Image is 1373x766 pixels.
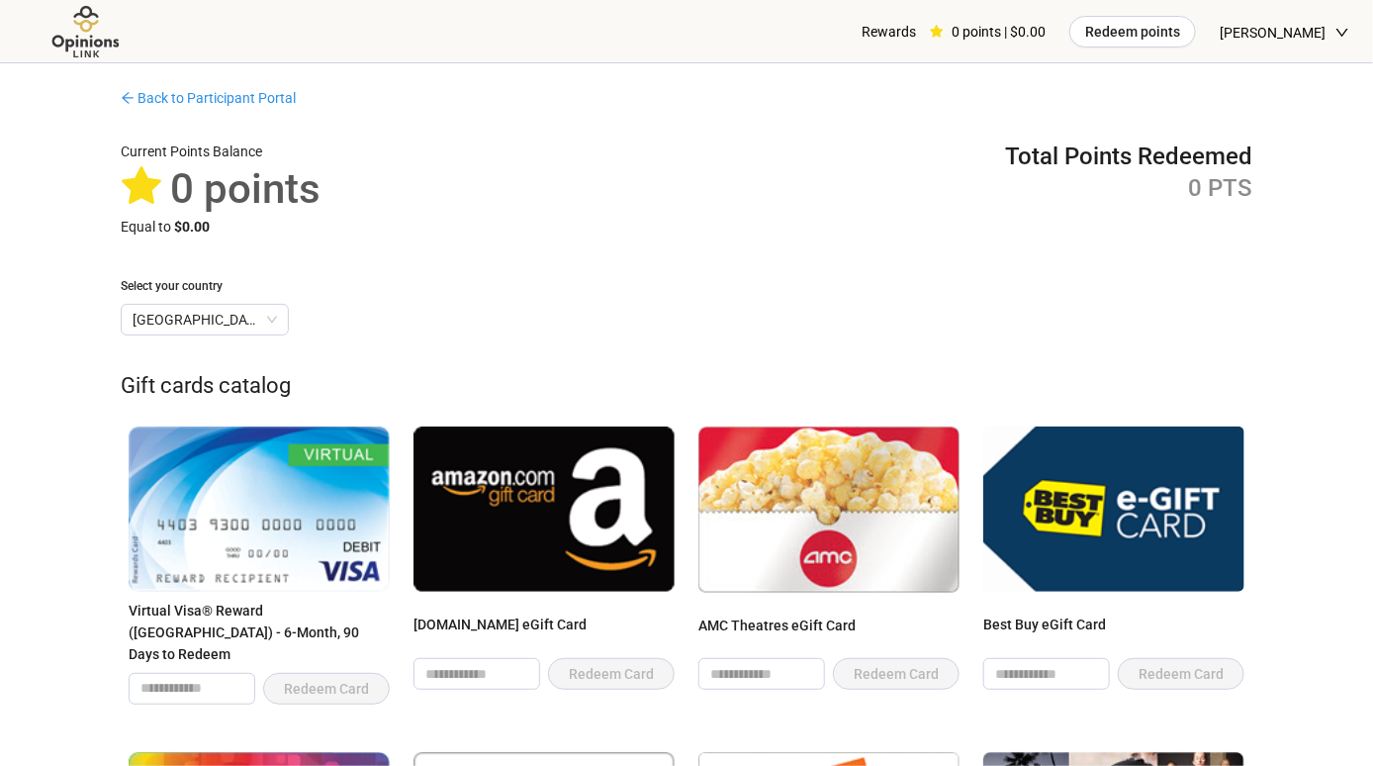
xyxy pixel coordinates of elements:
button: Redeem points [1069,16,1196,48]
span: star [121,166,162,208]
div: Best Buy eGift Card [983,614,1244,650]
div: 0 PTS [1005,172,1252,204]
div: Gift cards catalog [121,369,1252,404]
div: Virtual Visa® Reward ([GEOGRAPHIC_DATA]) - 6-Month, 90 Days to Redeem [129,600,390,665]
span: 0 points [170,164,320,213]
div: Current Points Balance [121,141,320,162]
span: [PERSON_NAME] [1220,1,1326,64]
strong: $0.00 [174,219,210,235]
img: Best Buy eGift Card [983,427,1244,591]
div: [DOMAIN_NAME] eGift Card [413,614,675,650]
a: arrow-left Back to Participant Portal [121,90,296,106]
div: Equal to [121,216,320,238]
span: star [930,25,944,39]
div: Select your country [121,277,1252,296]
span: down [1335,26,1349,40]
img: AMC Theatres eGift Card [698,427,960,593]
div: AMC Theatres eGift Card [698,615,960,650]
img: Amazon.com eGift Card [413,427,675,591]
span: United States [133,305,277,335]
span: Redeem points [1085,21,1180,43]
span: arrow-left [121,91,135,105]
div: Total Points Redeemed [1005,141,1252,172]
img: Virtual Visa® Reward (United States) - 6-Month, 90 Days to Redeem [129,427,390,591]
